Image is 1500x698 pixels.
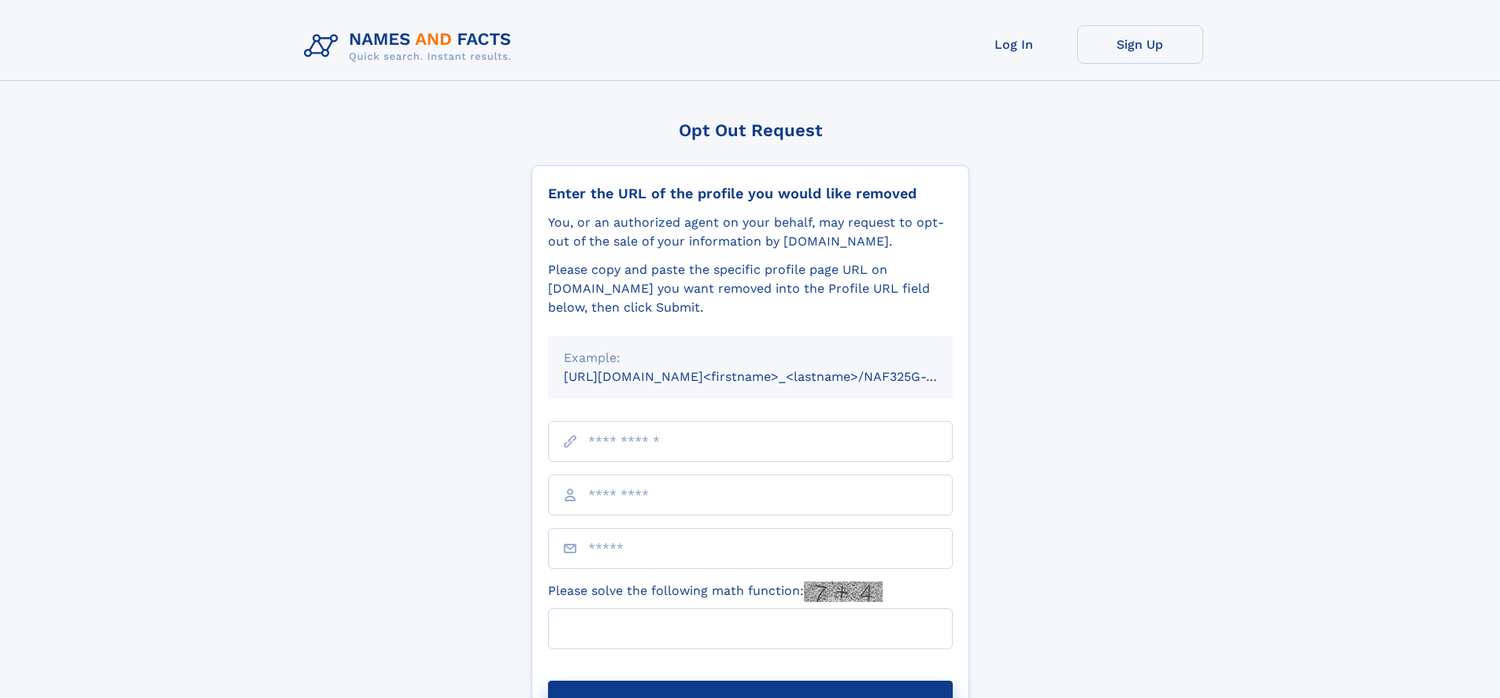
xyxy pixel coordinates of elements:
[548,582,883,602] label: Please solve the following math function:
[548,260,953,317] div: Please copy and paste the specific profile page URL on [DOMAIN_NAME] you want removed into the Pr...
[548,213,953,251] div: You, or an authorized agent on your behalf, may request to opt-out of the sale of your informatio...
[531,120,969,140] div: Opt Out Request
[951,25,1077,64] a: Log In
[548,185,953,202] div: Enter the URL of the profile you would like removed
[564,349,937,367] div: Example:
[298,25,524,68] img: Logo Names and Facts
[564,369,983,384] small: [URL][DOMAIN_NAME]<firstname>_<lastname>/NAF325G-xxxxxxxx
[1077,25,1203,64] a: Sign Up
